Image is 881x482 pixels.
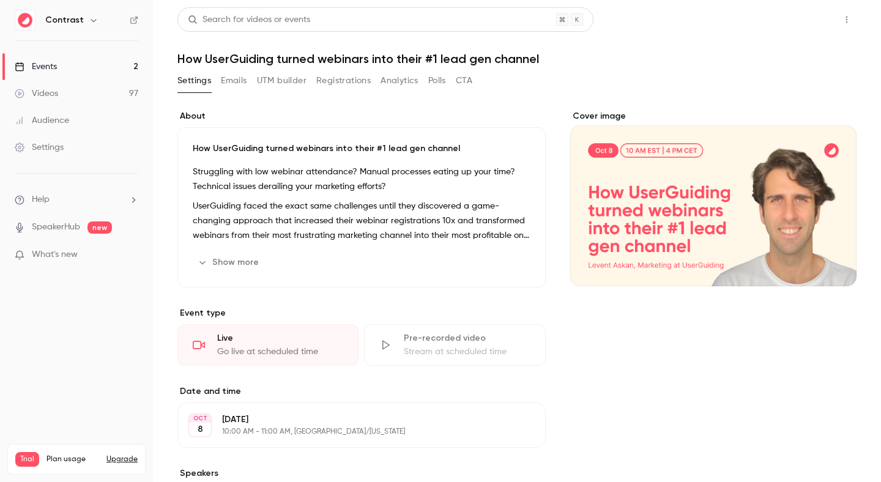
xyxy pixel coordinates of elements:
button: Share [779,7,827,32]
label: Cover image [570,110,857,122]
iframe: Noticeable Trigger [124,250,138,261]
button: Upgrade [106,454,138,464]
a: SpeakerHub [32,221,80,234]
div: OCT [189,414,211,423]
div: Videos [15,87,58,100]
span: new [87,221,112,234]
label: About [177,110,546,122]
div: Search for videos or events [188,13,310,26]
h6: Contrast [45,14,84,26]
p: UserGuiding faced the exact same challenges until they discovered a game-changing approach that i... [193,199,530,243]
span: What's new [32,248,78,261]
section: Cover image [570,110,857,286]
button: Show more [193,253,266,272]
button: Polls [428,71,446,91]
button: CTA [456,71,472,91]
button: Analytics [381,71,418,91]
span: Trial [15,452,39,467]
div: LiveGo live at scheduled time [177,324,359,366]
p: [DATE] [222,413,481,426]
div: Audience [15,114,69,127]
h1: How UserGuiding turned webinars into their #1 lead gen channel [177,51,857,66]
button: UTM builder [257,71,307,91]
p: 10:00 AM - 11:00 AM, [GEOGRAPHIC_DATA]/[US_STATE] [222,427,481,437]
div: Pre-recorded videoStream at scheduled time [364,324,546,366]
div: Live [217,332,344,344]
label: Date and time [177,385,546,398]
span: Plan usage [46,454,99,464]
p: 8 [198,423,203,436]
div: Pre-recorded video [404,332,530,344]
p: How UserGuiding turned webinars into their #1 lead gen channel [193,143,530,155]
button: Emails [221,71,247,91]
img: Contrast [15,10,35,30]
p: Event type [177,307,546,319]
span: Help [32,193,50,206]
p: Struggling with low webinar attendance? Manual processes eating up your time? Technical issues de... [193,165,530,194]
div: Stream at scheduled time [404,346,530,358]
div: Settings [15,141,64,154]
div: Go live at scheduled time [217,346,344,358]
button: Settings [177,71,211,91]
li: help-dropdown-opener [15,193,138,206]
div: Events [15,61,57,73]
button: Registrations [316,71,371,91]
label: Speakers [177,467,546,480]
